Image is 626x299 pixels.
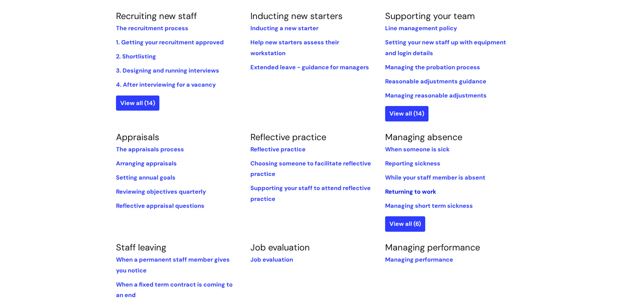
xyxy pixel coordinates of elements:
a: Appraisals [116,131,159,143]
a: View all (14) [116,96,159,111]
a: 1. Getting your recruitment approved [116,38,224,46]
a: When a fixed term contract is coming to an end [116,281,233,299]
a: Job evaluation [250,242,310,253]
a: Inducting a new starter [250,24,318,32]
a: 2. Shortlisting [116,53,156,60]
a: Supporting your team [385,10,475,22]
a: Inducting new starters [250,10,343,22]
a: Managing the probation process [385,63,480,71]
a: Reflective practice [250,131,326,143]
a: Extended leave - guidance for managers [250,63,369,71]
a: Setting your new staff up with equipment and login details [385,38,506,57]
a: Returning to work [385,188,436,196]
a: View all (6) [385,216,425,231]
a: Reflective appraisal questions [116,202,204,210]
a: While‌ ‌your‌ ‌staff‌ ‌member‌ ‌is‌ ‌absent‌ [385,174,485,182]
a: Choosing someone to facilitate reflective practice [250,160,371,178]
a: Help new starters assess their workstation [250,38,339,57]
a: The recruitment process [116,24,188,32]
a: Reviewing objectives quarterly [116,188,206,196]
a: Reasonable adjustments guidance [385,77,486,85]
a: Reporting sickness [385,160,440,167]
a: When a permanent staff member gives you notice [116,256,230,274]
a: Managing performance [385,242,480,253]
a: The appraisals process [116,145,184,153]
a: Managing performance [385,256,453,264]
a: Staff leaving [116,242,166,253]
a: Line management policy [385,24,457,32]
a: When someone is sick [385,145,450,153]
a: 3. Designing and running interviews [116,67,219,75]
a: Managing absence [385,131,462,143]
a: View all (14) [385,106,429,121]
a: 4. After interviewing for a vacancy [116,81,216,89]
a: Supporting your staff to attend reflective practice [250,184,371,203]
a: Job evaluation [250,256,293,264]
a: Managing reasonable adjustments [385,92,487,99]
a: Arranging appraisals [116,160,177,167]
a: Setting annual goals [116,174,175,182]
a: Reflective practice [250,145,306,153]
a: Recruiting new staff [116,10,197,22]
a: Managing short term sickness [385,202,473,210]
